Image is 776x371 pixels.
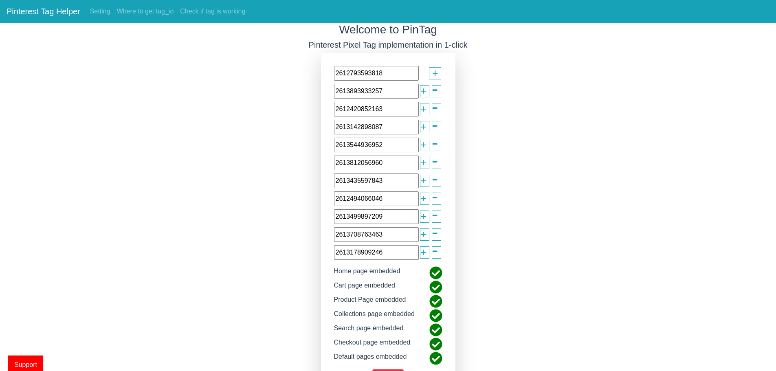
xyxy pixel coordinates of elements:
div: Cart page embedded [328,281,401,295]
span: - [432,236,438,265]
span: + [432,66,438,81]
span: + [420,119,426,135]
span: - [432,146,438,175]
a: Check if tag is working [177,3,248,20]
span: - [432,92,438,121]
div: Checkout page embedded [328,338,417,352]
input: paste your tag id here [334,138,419,152]
input: paste your tag id here [334,156,419,170]
span: - [432,75,438,103]
a: Pinterest Tag Helper [7,3,80,20]
span: + [420,83,426,99]
input: paste your tag id here [334,173,419,188]
input: paste your tag id here [334,84,419,99]
span: + [420,209,426,224]
span: - [432,128,438,157]
span: + [420,191,426,206]
div: Default pages embedded [328,352,413,366]
input: paste your tag id here [334,120,419,134]
input: paste your tag id here [334,209,419,224]
div: Home page embedded [328,266,407,281]
input: paste your tag id here [334,227,419,242]
div: Product Page embedded [328,295,412,309]
span: - [432,110,438,139]
input: paste your tag id here [334,245,419,260]
span: - [432,182,438,211]
div: Search page embedded [328,323,410,338]
span: + [420,155,426,171]
a: Setting [87,3,114,20]
span: + [420,137,426,153]
input: paste your tag id here [334,102,419,116]
span: + [420,227,426,242]
span: + [420,173,426,189]
span: - [432,200,438,229]
span: - [432,218,438,247]
span: - [432,164,438,193]
input: paste your tag id here [334,66,419,81]
input: paste your tag id here [334,191,419,206]
span: + [420,101,426,117]
div: Collections page embedded [328,309,421,323]
span: + [420,245,426,260]
a: Where to get tag_id [114,3,177,20]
